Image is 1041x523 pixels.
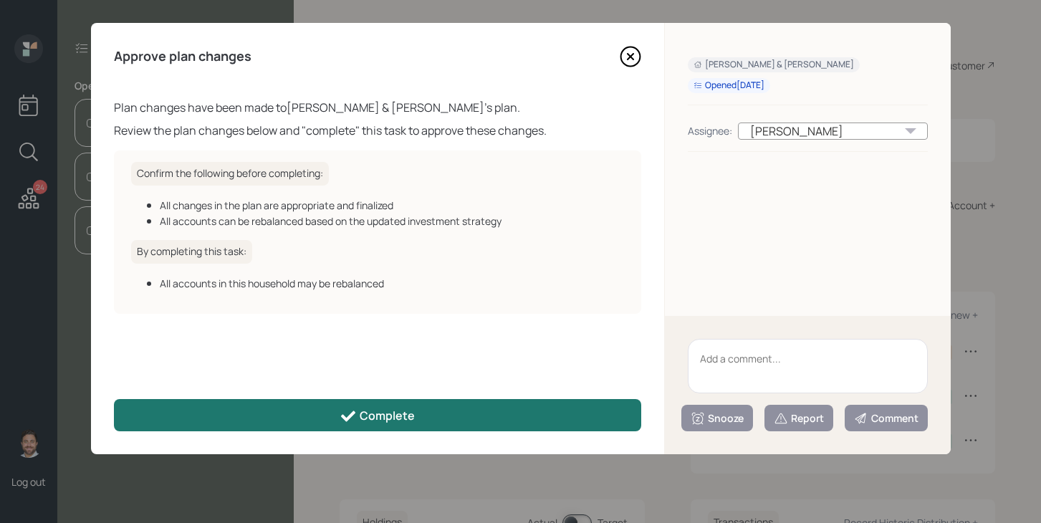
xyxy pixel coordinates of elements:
[114,99,641,116] div: Plan changes have been made to [PERSON_NAME] & [PERSON_NAME] 's plan.
[845,405,928,431] button: Comment
[340,408,415,425] div: Complete
[774,411,824,426] div: Report
[694,80,764,92] div: Opened [DATE]
[738,123,928,140] div: [PERSON_NAME]
[691,411,744,426] div: Snooze
[694,59,854,71] div: [PERSON_NAME] & [PERSON_NAME]
[681,405,753,431] button: Snooze
[160,213,624,229] div: All accounts can be rebalanced based on the updated investment strategy
[114,49,251,64] h4: Approve plan changes
[160,198,624,213] div: All changes in the plan are appropriate and finalized
[160,276,624,291] div: All accounts in this household may be rebalanced
[131,240,252,264] h6: By completing this task:
[688,123,732,138] div: Assignee:
[114,122,641,139] div: Review the plan changes below and "complete" this task to approve these changes.
[854,411,918,426] div: Comment
[131,162,329,186] h6: Confirm the following before completing:
[764,405,833,431] button: Report
[114,399,641,431] button: Complete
